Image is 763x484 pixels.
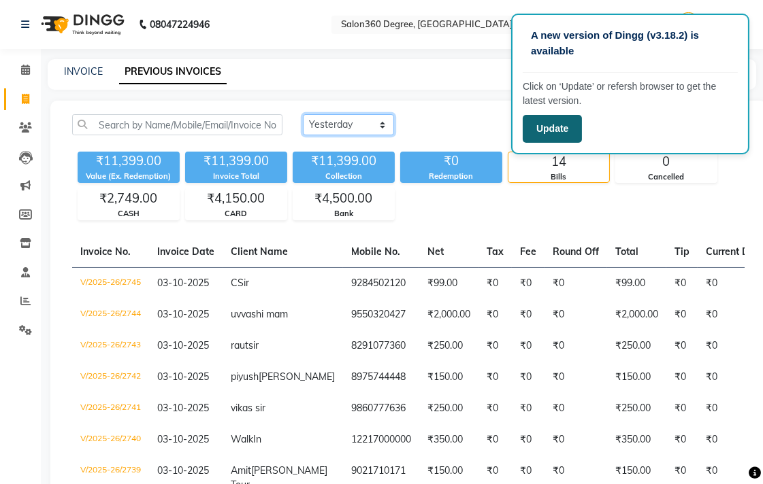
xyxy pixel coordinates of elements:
[666,267,698,299] td: ₹0
[615,245,638,258] span: Total
[478,330,512,362] td: ₹0
[545,267,607,299] td: ₹0
[419,393,478,424] td: ₹250.00
[607,330,666,362] td: ₹250.00
[80,245,131,258] span: Invoice No.
[478,424,512,455] td: ₹0
[231,433,253,445] span: Walk
[157,277,209,289] span: 03-10-2025
[607,299,666,330] td: ₹2,000.00
[186,208,287,220] div: CARD
[666,299,698,330] td: ₹0
[419,424,478,455] td: ₹350.00
[185,152,287,171] div: ₹11,399.00
[293,171,395,182] div: Collection
[419,330,478,362] td: ₹250.00
[512,299,545,330] td: ₹0
[478,393,512,424] td: ₹0
[487,245,504,258] span: Tax
[427,245,444,258] span: Net
[553,245,599,258] span: Round Off
[545,393,607,424] td: ₹0
[706,245,760,258] span: Current Due
[293,152,395,171] div: ₹11,399.00
[157,402,209,414] span: 03-10-2025
[343,424,419,455] td: 12217000000
[238,277,249,289] span: Sir
[419,267,478,299] td: ₹99.00
[478,362,512,393] td: ₹0
[419,362,478,393] td: ₹150.00
[508,152,609,171] div: 14
[666,424,698,455] td: ₹0
[512,267,545,299] td: ₹0
[478,267,512,299] td: ₹0
[400,152,502,171] div: ₹0
[531,28,730,58] p: A new version of Dingg (v3.18.2) is available
[343,362,419,393] td: 8975744448
[157,339,209,351] span: 03-10-2025
[231,370,259,383] span: piyush
[545,362,607,393] td: ₹0
[508,171,609,183] div: Bills
[607,393,666,424] td: ₹250.00
[231,402,265,414] span: vikas sir
[343,267,419,299] td: 9284502120
[666,393,698,424] td: ₹0
[512,362,545,393] td: ₹0
[248,339,259,351] span: sir
[157,245,214,258] span: Invoice Date
[607,362,666,393] td: ₹150.00
[343,393,419,424] td: 9860777636
[78,189,179,208] div: ₹2,749.00
[185,171,287,182] div: Invoice Total
[231,464,251,477] span: Amit
[400,171,502,182] div: Redemption
[72,267,149,299] td: V/2025-26/2745
[545,330,607,362] td: ₹0
[478,299,512,330] td: ₹0
[666,330,698,362] td: ₹0
[72,393,149,424] td: V/2025-26/2741
[616,171,717,183] div: Cancelled
[523,80,738,108] p: Click on ‘Update’ or refersh browser to get the latest version.
[616,152,717,171] div: 0
[186,189,287,208] div: ₹4,150.00
[231,245,288,258] span: Client Name
[157,433,209,445] span: 03-10-2025
[72,362,149,393] td: V/2025-26/2742
[72,114,282,135] input: Search by Name/Mobile/Email/Invoice No
[157,308,209,320] span: 03-10-2025
[72,330,149,362] td: V/2025-26/2743
[607,424,666,455] td: ₹350.00
[72,424,149,455] td: V/2025-26/2740
[78,152,180,171] div: ₹11,399.00
[512,330,545,362] td: ₹0
[231,277,238,289] span: C
[293,189,394,208] div: ₹4,500.00
[157,464,209,477] span: 03-10-2025
[545,424,607,455] td: ₹0
[512,393,545,424] td: ₹0
[419,299,478,330] td: ₹2,000.00
[351,245,400,258] span: Mobile No.
[666,362,698,393] td: ₹0
[512,424,545,455] td: ₹0
[675,245,689,258] span: Tip
[231,308,288,320] span: uvvashi mam
[677,12,700,36] img: Admin
[343,299,419,330] td: 9550320427
[231,339,248,351] span: raut
[64,65,103,77] a: INVOICE
[253,433,261,445] span: In
[520,245,536,258] span: Fee
[157,370,209,383] span: 03-10-2025
[35,5,128,44] img: logo
[545,299,607,330] td: ₹0
[607,267,666,299] td: ₹99.00
[72,299,149,330] td: V/2025-26/2744
[78,171,180,182] div: Value (Ex. Redemption)
[343,330,419,362] td: 8291077360
[78,208,179,220] div: CASH
[523,115,582,143] button: Update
